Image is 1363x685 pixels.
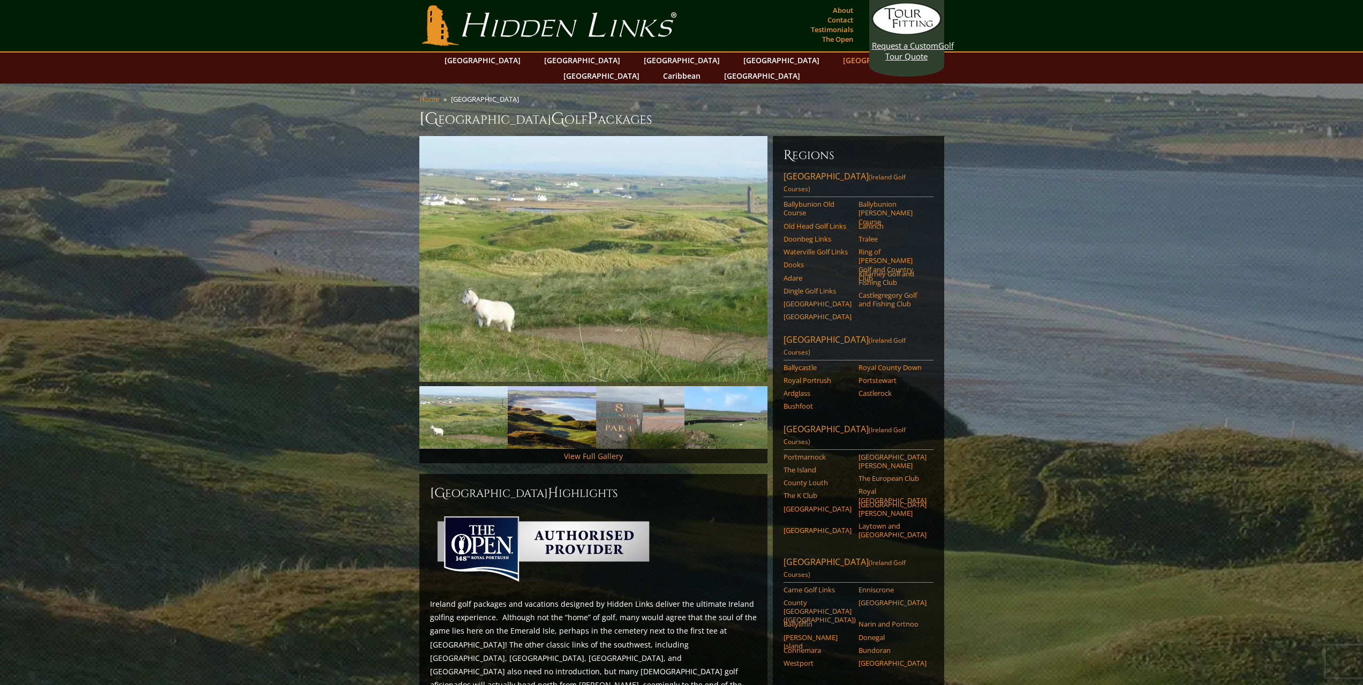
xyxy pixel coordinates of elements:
[451,94,523,104] li: [GEOGRAPHIC_DATA]
[784,425,906,446] span: (Ireland Golf Courses)
[784,170,933,197] a: [GEOGRAPHIC_DATA](Ireland Golf Courses)
[719,68,805,84] a: [GEOGRAPHIC_DATA]
[539,52,626,68] a: [GEOGRAPHIC_DATA]
[439,52,526,68] a: [GEOGRAPHIC_DATA]
[859,585,927,594] a: Enniscrone
[564,451,623,461] a: View Full Gallery
[859,474,927,483] a: The European Club
[784,453,852,461] a: Portmarnock
[419,108,944,130] h1: [GEOGRAPHIC_DATA] olf ackages
[430,485,757,502] h2: [GEOGRAPHIC_DATA] ighlights
[859,389,927,397] a: Castlerock
[859,646,927,654] a: Bundoran
[784,558,906,579] span: (Ireland Golf Courses)
[784,402,852,410] a: Bushfoot
[784,478,852,487] a: County Louth
[859,633,927,642] a: Donegal
[859,620,927,628] a: Narin and Portnoo
[784,334,933,360] a: [GEOGRAPHIC_DATA](Ireland Golf Courses)
[784,172,906,193] span: (Ireland Golf Courses)
[784,222,852,230] a: Old Head Golf Links
[859,453,927,470] a: [GEOGRAPHIC_DATA][PERSON_NAME]
[784,336,906,357] span: (Ireland Golf Courses)
[784,299,852,308] a: [GEOGRAPHIC_DATA]
[784,585,852,594] a: Carne Golf Links
[738,52,825,68] a: [GEOGRAPHIC_DATA]
[784,200,852,217] a: Ballybunion Old Course
[784,287,852,295] a: Dingle Golf Links
[808,22,856,37] a: Testimonials
[784,598,852,624] a: County [GEOGRAPHIC_DATA] ([GEOGRAPHIC_DATA])
[784,465,852,474] a: The Island
[859,247,927,282] a: Ring of [PERSON_NAME] Golf and Country Club
[859,200,927,226] a: Ballybunion [PERSON_NAME] Course
[784,247,852,256] a: Waterville Golf Links
[588,108,598,130] span: P
[784,505,852,513] a: [GEOGRAPHIC_DATA]
[551,108,564,130] span: G
[419,94,439,104] a: Home
[784,423,933,450] a: [GEOGRAPHIC_DATA](Ireland Golf Courses)
[859,269,927,287] a: Killarney Golf and Fishing Club
[859,522,927,539] a: Laytown and [GEOGRAPHIC_DATA]
[784,274,852,282] a: Adare
[859,222,927,230] a: Lahinch
[859,376,927,385] a: Portstewart
[859,291,927,308] a: Castlegregory Golf and Fishing Club
[784,633,852,651] a: [PERSON_NAME] Island
[872,40,938,51] span: Request a Custom
[830,3,856,18] a: About
[784,147,933,164] h6: Regions
[784,659,852,667] a: Westport
[784,260,852,269] a: Dooks
[784,556,933,583] a: [GEOGRAPHIC_DATA](Ireland Golf Courses)
[859,363,927,372] a: Royal County Down
[784,312,852,321] a: [GEOGRAPHIC_DATA]
[825,12,856,27] a: Contact
[638,52,725,68] a: [GEOGRAPHIC_DATA]
[784,389,852,397] a: Ardglass
[784,620,852,628] a: Ballyliffin
[859,659,927,667] a: [GEOGRAPHIC_DATA]
[548,485,559,502] span: H
[558,68,645,84] a: [GEOGRAPHIC_DATA]
[784,646,852,654] a: Connemara
[784,526,852,535] a: [GEOGRAPHIC_DATA]
[784,376,852,385] a: Royal Portrush
[784,491,852,500] a: The K Club
[859,487,927,505] a: Royal [GEOGRAPHIC_DATA]
[859,235,927,243] a: Tralee
[859,500,927,518] a: [GEOGRAPHIC_DATA][PERSON_NAME]
[872,3,942,62] a: Request a CustomGolf Tour Quote
[784,363,852,372] a: Ballycastle
[838,52,924,68] a: [GEOGRAPHIC_DATA]
[784,235,852,243] a: Doonbeg Links
[819,32,856,47] a: The Open
[859,598,927,607] a: [GEOGRAPHIC_DATA]
[658,68,706,84] a: Caribbean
